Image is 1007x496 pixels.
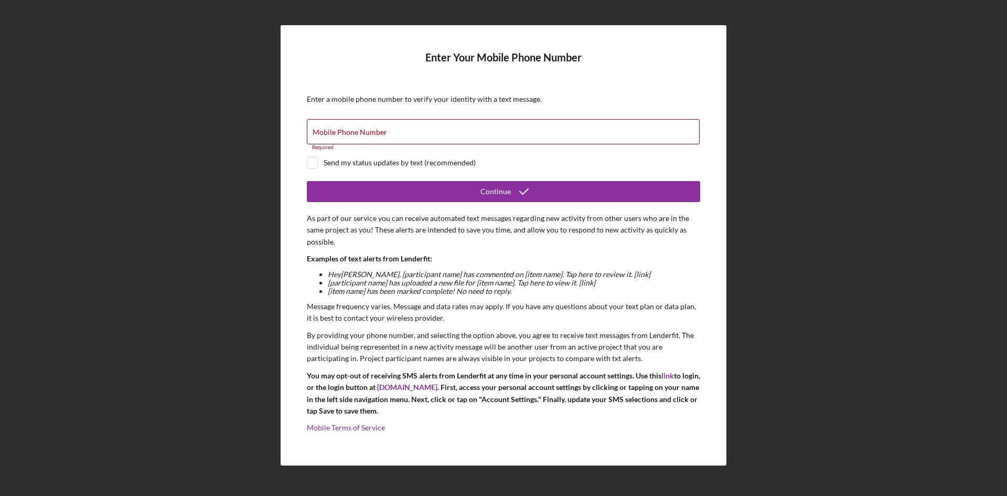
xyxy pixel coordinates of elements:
p: Examples of text alerts from Lenderfit: [307,253,700,265]
a: link [661,371,674,380]
div: Continue [480,181,511,202]
h4: Enter Your Mobile Phone Number [307,51,700,79]
div: Enter a mobile phone number to verify your identity with a text message. [307,95,700,103]
p: By providing your phone number, and selecting the option above, you agree to receive text message... [307,330,700,365]
label: Mobile Phone Number [313,128,387,136]
div: Send my status updates by text (recommended) [324,159,476,167]
p: You may opt-out of receiving SMS alerts from Lenderfit at any time in your personal account setti... [307,370,700,417]
div: Required [307,144,700,151]
p: As part of our service you can receive automated text messages regarding new activity from other ... [307,213,700,248]
li: Hey [PERSON_NAME] , [participant name] has commented on [item name]. Tap here to review it. [link] [328,270,700,279]
p: Message frequency varies. Message and data rates may apply. If you have any questions about your ... [307,301,700,324]
a: [DOMAIN_NAME] [377,383,437,392]
button: Continue [307,181,700,202]
li: [item name] has been marked complete! No need to reply. [328,287,700,296]
li: [participant name] has uploaded a new file for [item name]. Tap here to view it. [link] [328,279,700,287]
a: Mobile Terms of Service [307,423,385,432]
